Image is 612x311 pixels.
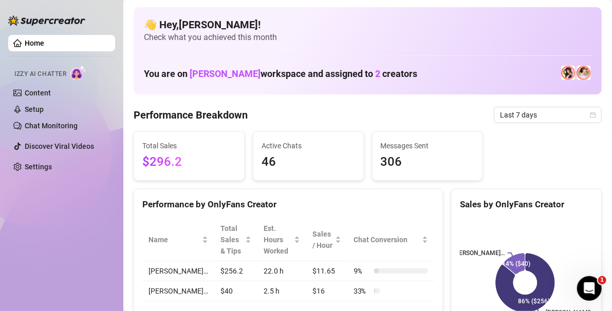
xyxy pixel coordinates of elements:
[500,107,596,123] span: Last 7 days
[354,265,370,277] span: 9 %
[214,219,257,261] th: Total Sales & Tips
[144,32,591,43] span: Check what you achieved this month
[142,219,214,261] th: Name
[214,281,257,301] td: $40
[25,89,51,97] a: Content
[142,140,236,151] span: Total Sales
[354,285,370,297] span: 33 %
[598,276,606,284] span: 1
[25,105,44,113] a: Setup
[381,140,474,151] span: Messages Sent
[453,249,505,257] text: [PERSON_NAME]…
[257,261,306,281] td: 22.0 h
[577,276,602,301] iframe: Intercom live chat
[262,140,355,151] span: Active Chats
[149,234,200,245] span: Name
[144,68,417,80] h1: You are on workspace and assigned to creators
[14,69,66,79] span: Izzy AI Chatter
[142,152,236,172] span: $296.2
[264,223,292,257] div: Est. Hours Worked
[25,122,78,130] a: Chat Monitoring
[306,281,347,301] td: $16
[144,17,591,32] h4: 👋 Hey, [PERSON_NAME] !
[312,228,333,251] span: Sales / Hour
[460,198,593,211] div: Sales by OnlyFans Creator
[70,65,86,80] img: AI Chatter
[190,68,261,79] span: [PERSON_NAME]
[214,261,257,281] td: $256.2
[25,163,52,171] a: Settings
[561,66,576,80] img: Holly
[8,15,85,26] img: logo-BBDzfeDw.svg
[375,68,380,79] span: 2
[590,112,596,118] span: calendar
[347,219,434,261] th: Chat Conversion
[142,281,214,301] td: [PERSON_NAME]…
[25,142,94,150] a: Discover Viral Videos
[306,261,347,281] td: $11.65
[134,108,248,122] h4: Performance Breakdown
[381,152,474,172] span: 306
[142,261,214,281] td: [PERSON_NAME]…
[577,66,591,80] img: 𝖍𝖔𝖑𝖑𝖞
[25,39,44,47] a: Home
[220,223,243,257] span: Total Sales & Tips
[262,152,355,172] span: 46
[142,198,434,211] div: Performance by OnlyFans Creator
[306,219,347,261] th: Sales / Hour
[257,281,306,301] td: 2.5 h
[354,234,420,245] span: Chat Conversion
